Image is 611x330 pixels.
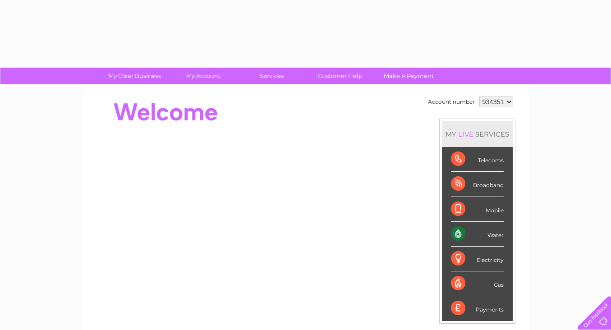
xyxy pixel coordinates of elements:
div: Telecoms [451,147,504,172]
div: Payments [451,296,504,321]
div: Water [451,222,504,247]
div: MY SERVICES [442,121,513,147]
a: My Clear Business [97,68,172,84]
div: LIVE [456,130,475,138]
td: Account number [426,94,477,110]
a: My Account [166,68,240,84]
div: Mobile [451,197,504,222]
div: Electricity [451,247,504,271]
a: Make A Payment [372,68,446,84]
a: Customer Help [303,68,377,84]
div: Broadband [451,172,504,197]
div: Gas [451,271,504,296]
a: Services [234,68,309,84]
